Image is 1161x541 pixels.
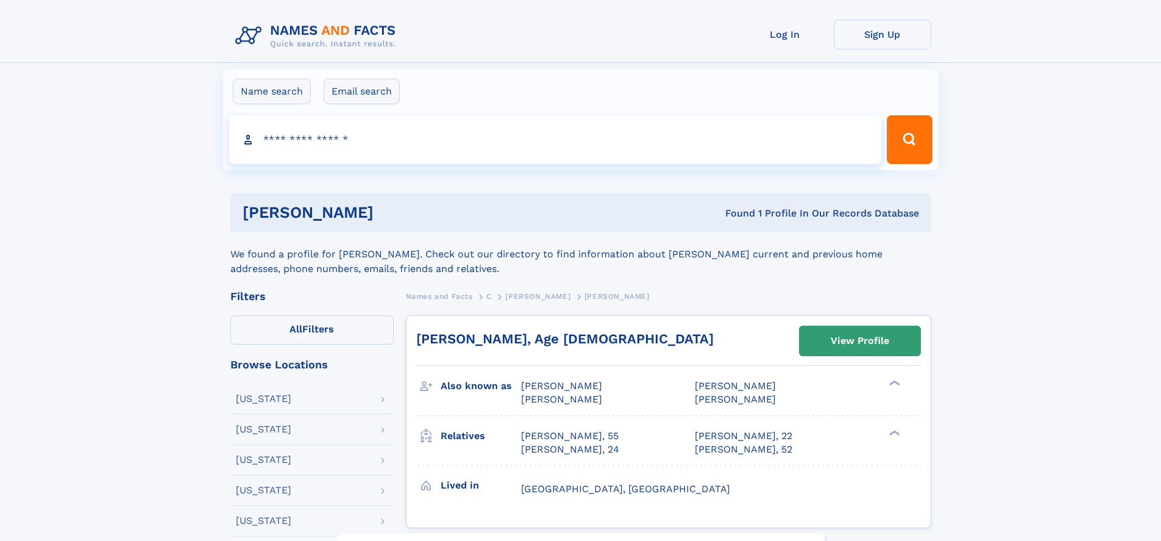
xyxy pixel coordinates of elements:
div: [US_STATE] [236,455,291,465]
div: [US_STATE] [236,394,291,404]
div: [US_STATE] [236,516,291,526]
div: We found a profile for [PERSON_NAME]. Check out our directory to find information about [PERSON_N... [230,232,931,276]
button: Search Button [887,115,932,164]
span: C [486,292,492,301]
label: Name search [233,79,311,104]
img: Logo Names and Facts [230,20,406,52]
a: Log In [736,20,834,49]
a: C [486,288,492,304]
span: [PERSON_NAME] [584,292,650,301]
h3: Relatives [441,426,521,446]
div: [US_STATE] [236,425,291,434]
div: ❯ [886,379,901,387]
span: [PERSON_NAME] [695,393,776,405]
a: [PERSON_NAME], 22 [695,429,792,443]
span: [GEOGRAPHIC_DATA], [GEOGRAPHIC_DATA] [521,483,730,495]
div: [US_STATE] [236,485,291,495]
h1: [PERSON_NAME] [243,205,550,220]
a: [PERSON_NAME], Age [DEMOGRAPHIC_DATA] [416,331,714,346]
h3: Also known as [441,376,521,396]
a: [PERSON_NAME] [505,288,570,304]
span: [PERSON_NAME] [505,292,570,301]
label: Filters [230,315,394,345]
div: Found 1 Profile In Our Records Database [549,207,919,220]
span: [PERSON_NAME] [521,380,602,392]
div: ❯ [886,429,901,437]
span: All [289,323,302,335]
span: [PERSON_NAME] [695,380,776,392]
div: View Profile [831,327,889,355]
a: Sign Up [834,20,931,49]
input: search input [229,115,882,164]
a: Names and Facts [406,288,473,304]
div: Browse Locations [230,359,394,370]
div: Filters [230,291,394,302]
h3: Lived in [441,475,521,496]
a: [PERSON_NAME], 55 [521,429,619,443]
span: [PERSON_NAME] [521,393,602,405]
a: View Profile [800,326,920,356]
a: [PERSON_NAME], 52 [695,443,792,456]
a: [PERSON_NAME], 24 [521,443,619,456]
label: Email search [324,79,400,104]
